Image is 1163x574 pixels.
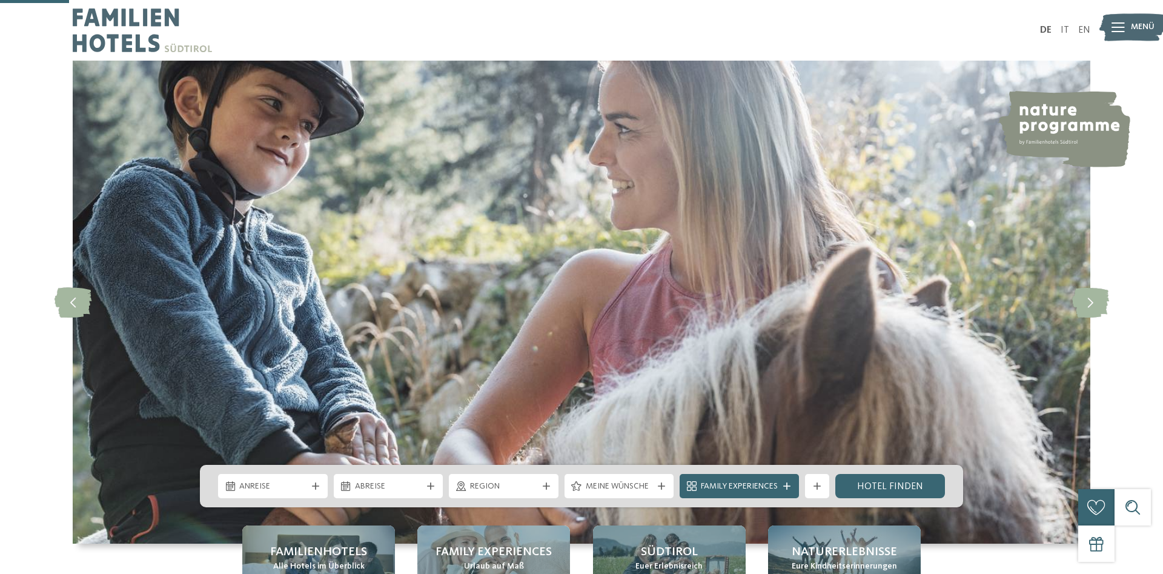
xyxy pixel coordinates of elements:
[464,561,524,573] span: Urlaub auf Maß
[641,544,698,561] span: Südtirol
[1078,25,1090,35] a: EN
[73,61,1090,544] img: Familienhotels Südtirol: The happy family places
[635,561,703,573] span: Euer Erlebnisreich
[239,481,306,493] span: Anreise
[1040,25,1052,35] a: DE
[1131,21,1155,33] span: Menü
[835,474,945,498] a: Hotel finden
[470,481,537,493] span: Region
[1061,25,1069,35] a: IT
[436,544,552,561] span: Family Experiences
[792,544,897,561] span: Naturerlebnisse
[270,544,367,561] span: Familienhotels
[701,481,778,493] span: Family Experiences
[355,481,422,493] span: Abreise
[273,561,365,573] span: Alle Hotels im Überblick
[997,91,1130,167] img: nature programme by Familienhotels Südtirol
[586,481,653,493] span: Meine Wünsche
[792,561,897,573] span: Eure Kindheitserinnerungen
